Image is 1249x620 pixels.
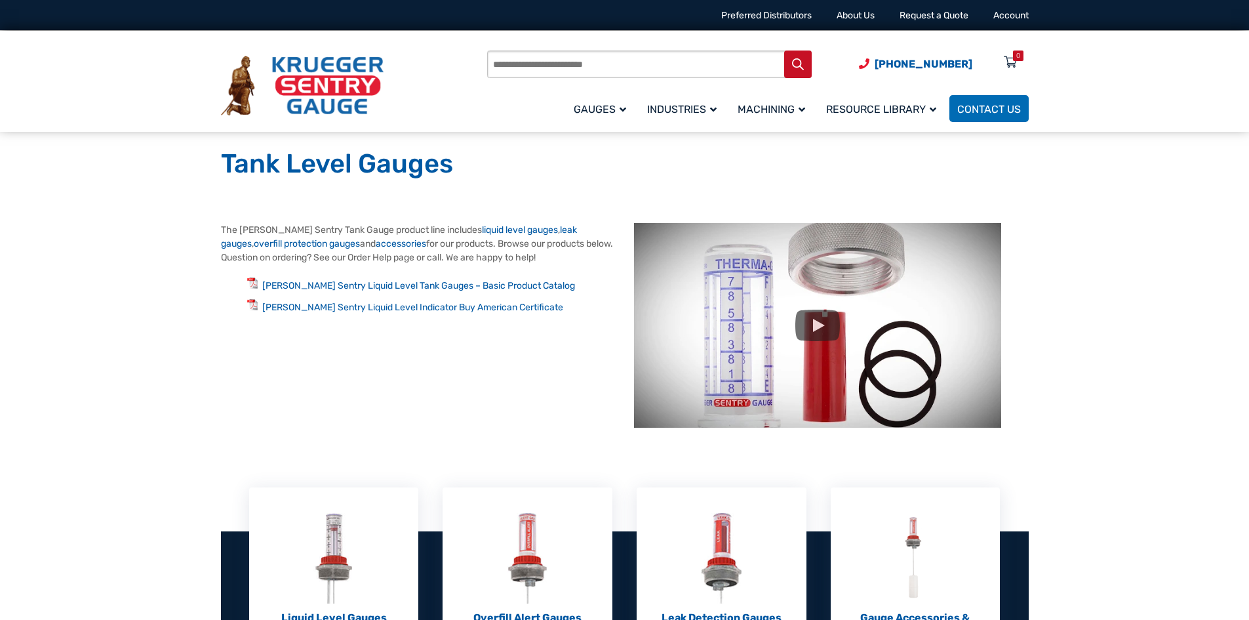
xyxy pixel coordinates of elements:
[221,56,384,116] img: Krueger Sentry Gauge
[639,93,730,124] a: Industries
[262,302,563,313] a: [PERSON_NAME] Sentry Liquid Level Indicator Buy American Certificate
[721,10,812,21] a: Preferred Distributors
[647,103,717,115] span: Industries
[254,238,360,249] a: overfill protection gauges
[826,103,936,115] span: Resource Library
[507,513,548,604] img: Overfill Alert Gauges
[875,58,972,70] span: [PHONE_NUMBER]
[262,280,575,291] a: [PERSON_NAME] Sentry Liquid Level Tank Gauges – Basic Product Catalog
[738,103,805,115] span: Machining
[900,10,968,21] a: Request a Quote
[634,223,1001,428] img: Tank Level Gauges
[221,148,1029,180] h1: Tank Level Gauges
[701,513,742,604] img: Leak Detection Gauges
[957,103,1021,115] span: Contact Us
[730,93,818,124] a: Machining
[566,93,639,124] a: Gauges
[818,93,949,124] a: Resource Library
[1016,51,1020,61] div: 0
[993,10,1029,21] a: Account
[949,95,1029,122] a: Contact Us
[482,224,558,236] a: liquid level gauges
[313,513,355,604] img: Liquid Level Gauges
[894,513,936,604] img: Gauge Accessories & Options
[859,56,972,72] a: Phone Number (920) 434-8860
[221,223,615,264] p: The [PERSON_NAME] Sentry Tank Gauge product line includes , , and for our products. Browse our pr...
[376,238,426,249] a: accessories
[221,224,577,249] a: leak gauges
[574,103,626,115] span: Gauges
[837,10,875,21] a: About Us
